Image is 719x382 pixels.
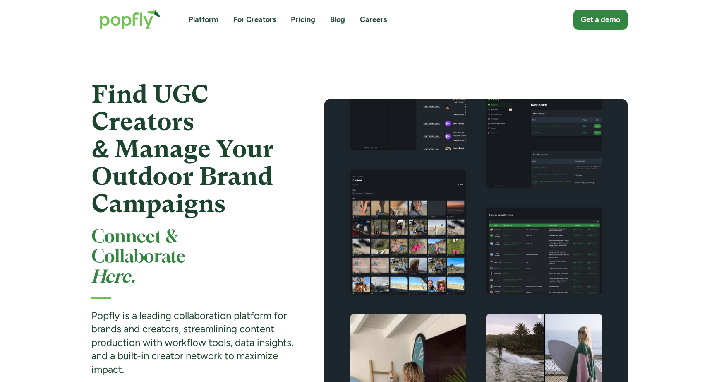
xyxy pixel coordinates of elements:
[91,2,169,38] a: home
[189,15,218,25] a: Platform
[91,309,293,375] strong: Popfly is a leading collaboration platform for brands and creators, streamlining content producti...
[573,10,628,30] a: Get a demo
[330,15,345,25] a: Blog
[233,15,276,25] a: For Creators
[91,269,135,286] em: Here.
[291,15,315,25] a: Pricing
[91,227,295,288] h2: Connect & Collaborate
[360,15,387,25] a: Careers
[91,80,274,218] strong: Find UGC Creators & Manage Your Outdoor Brand Campaigns
[581,15,620,25] div: Get a demo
